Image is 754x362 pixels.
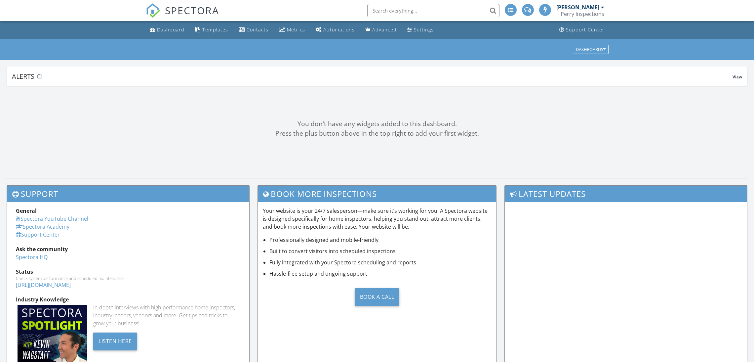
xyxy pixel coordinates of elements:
[263,207,491,231] p: Your website is your 24/7 salesperson—make sure it’s working for you. A Spectora website is desig...
[367,4,499,17] input: Search everything...
[16,295,240,303] div: Industry Knowledge
[313,24,357,36] a: Automations (Basic)
[16,245,240,253] div: Ask the community
[573,45,609,54] button: Dashboards
[93,337,137,344] a: Listen Here
[258,186,496,202] h3: Book More Inspections
[236,24,271,36] a: Contacts
[269,270,491,278] li: Hassle-free setup and ongoing support
[16,253,48,261] a: Spectora HQ
[93,303,240,327] div: In-depth interviews with high-performance home inspectors, industry leaders, vendors and more. Ge...
[576,47,606,52] div: Dashboards
[16,223,69,230] a: Spectora Academy
[146,3,160,18] img: The Best Home Inspection Software - Spectora
[12,72,733,81] div: Alerts
[16,268,240,276] div: Status
[557,24,607,36] a: Support Center
[7,119,747,129] div: You don't have any widgets added to this dashboard.
[202,26,228,33] div: Templates
[146,9,219,23] a: SPECTORA
[7,186,249,202] h3: Support
[405,24,436,36] a: Settings
[165,3,219,17] span: SPECTORA
[16,215,88,222] a: Spectora YouTube Channel
[7,129,747,138] div: Press the plus button above in the top right to add your first widget.
[355,288,400,306] div: Book a Call
[157,26,184,33] div: Dashboard
[16,281,71,289] a: [URL][DOMAIN_NAME]
[363,24,399,36] a: Advanced
[269,236,491,244] li: Professionally designed and mobile-friendly
[556,4,599,11] div: [PERSON_NAME]
[566,26,605,33] div: Support Center
[561,11,604,17] div: Perry Inspections
[16,231,60,238] a: Support Center
[414,26,434,33] div: Settings
[505,186,747,202] h3: Latest Updates
[16,276,240,281] div: Check system performance and scheduled maintenance.
[323,26,355,33] div: Automations
[192,24,231,36] a: Templates
[269,258,491,266] li: Fully integrated with your Spectora scheduling and reports
[263,283,491,311] a: Book a Call
[276,24,308,36] a: Metrics
[93,333,137,350] div: Listen Here
[372,26,397,33] div: Advanced
[269,247,491,255] li: Built to convert visitors into scheduled inspections
[287,26,305,33] div: Metrics
[147,24,187,36] a: Dashboard
[16,207,37,214] strong: General
[247,26,268,33] div: Contacts
[733,74,742,80] span: View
